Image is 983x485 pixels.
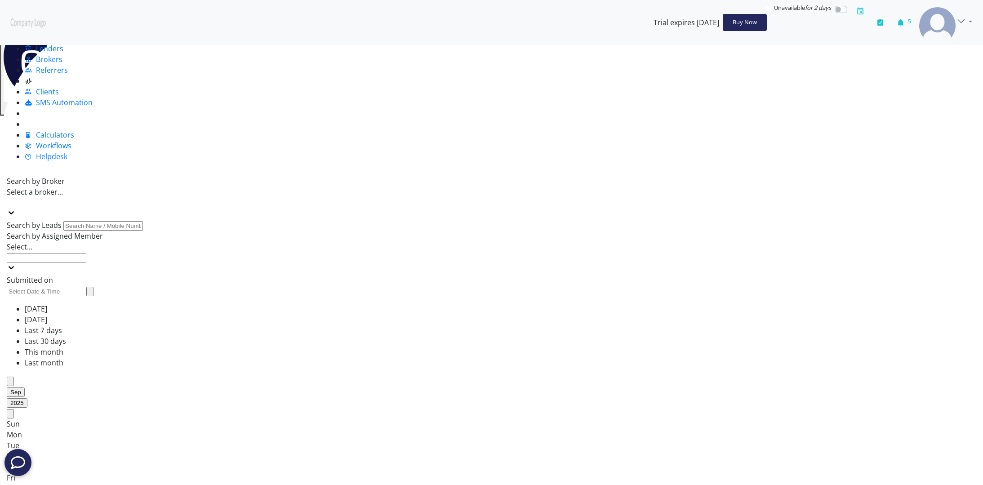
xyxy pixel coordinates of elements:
a: Brokers [25,54,62,64]
span: Helpdesk [36,151,67,161]
span: Clients [36,87,59,97]
span: SMS Automation [36,98,93,107]
img: company-logo-placeholder.1a1b062.png [7,12,49,33]
i: for 2 days [805,4,831,12]
span: Workflows [36,141,71,151]
button: 5 [892,4,916,41]
a: Lenders [25,44,63,53]
span: Lenders [36,44,63,53]
span: 5 [908,18,911,25]
a: Referrers [25,65,68,75]
a: SMS Automation [25,98,93,107]
a: Clients [25,87,59,97]
a: Workflows [25,141,71,151]
a: Calculators [25,130,74,140]
a: Helpdesk [25,151,67,161]
button: Buy Now [723,14,767,31]
span: Trial expires [DATE] [654,18,719,27]
span: Brokers [36,54,62,64]
span: Referrers [36,65,68,75]
span: Calculators [36,130,74,140]
img: svg+xml;base64,PHN2ZyB4bWxucz0iaHR0cDovL3d3dy53My5vcmcvMjAwMC9zdmciIHdpZHRoPSI4MS4zODIiIGhlaWdodD... [919,7,956,38]
span: Unavailable [774,4,831,12]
